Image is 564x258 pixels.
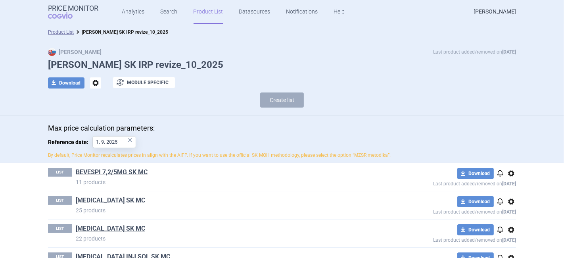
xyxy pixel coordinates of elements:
[48,224,72,233] p: LIST
[76,196,145,205] a: [MEDICAL_DATA] SK MC
[433,48,516,56] p: Last product added/removed on
[48,28,74,36] li: Product List
[74,28,168,36] li: Pavla_ SK IRP revize_10_2025
[76,178,376,186] p: 11 products
[48,4,98,19] a: Price MonitorCOGVIO
[48,48,56,56] img: SK
[48,136,92,148] span: Reference date:
[48,152,516,159] p: By default, Price Monitor recalculates prices in align with the AIFP. If you want to use the offi...
[502,49,516,55] strong: [DATE]
[92,136,136,148] input: Reference date:×
[48,77,84,89] button: Download
[82,29,168,35] strong: [PERSON_NAME] SK IRP revize_10_2025
[457,196,494,207] button: Download
[76,224,376,235] h1: ENHERTU SK MC
[76,224,145,233] a: [MEDICAL_DATA] SK MC
[376,235,516,243] p: Last product added/removed on
[502,237,516,243] strong: [DATE]
[48,29,74,35] a: Product List
[48,196,72,205] p: LIST
[502,181,516,187] strong: [DATE]
[76,168,148,177] a: BEVESPI 7,2/5MG SK MC
[457,224,494,235] button: Download
[76,196,376,206] h1: Calquence SK MC
[260,92,304,108] button: Create list
[48,4,98,12] strong: Price Monitor
[48,124,516,133] p: Max price calculation parameters:
[48,168,72,177] p: LIST
[76,206,376,214] p: 25 products
[48,12,84,19] span: COGVIO
[48,49,102,55] strong: [PERSON_NAME]
[502,209,516,215] strong: [DATE]
[128,136,132,144] div: ×
[376,179,516,187] p: Last product added/removed on
[457,168,494,179] button: Download
[113,77,175,88] button: Module specific
[76,168,376,178] h1: BEVESPI 7,2/5MG SK MC
[48,59,516,71] h1: [PERSON_NAME] SK IRP revize_10_2025
[376,207,516,215] p: Last product added/removed on
[76,235,376,243] p: 22 products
